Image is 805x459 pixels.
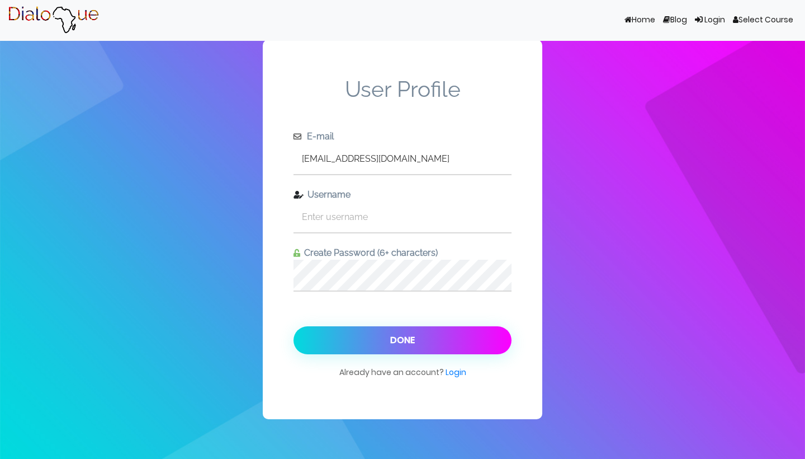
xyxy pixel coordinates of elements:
input: Enter e-mail [293,143,512,174]
a: Select Course [729,10,797,31]
span: Create Password (6+ characters) [300,247,438,258]
a: Login [691,10,729,31]
a: Home [621,10,659,31]
span: E-mail [303,131,334,142]
a: Login [446,367,466,378]
input: Enter username [293,202,512,232]
span: User Profile [293,76,512,130]
img: Brand [8,6,99,34]
a: Blog [659,10,691,31]
span: Already have an account? [339,366,466,389]
button: Done [293,326,512,354]
span: Username [304,189,351,200]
